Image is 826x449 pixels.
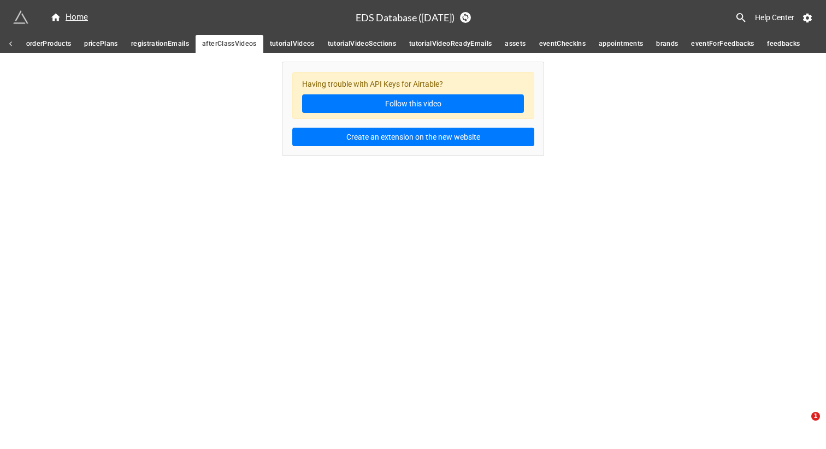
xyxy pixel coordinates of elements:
span: 1 [811,412,820,421]
span: appointments [599,38,643,50]
span: tutorialVideoReadyEmails [409,38,492,50]
div: Having trouble with API Keys for Airtable? [292,72,534,119]
a: Help Center [747,8,802,27]
a: Home [44,11,95,24]
span: afterClassVideos [202,38,257,50]
a: Follow this video [302,94,524,113]
h3: EDS Database ([DATE]) [356,13,455,22]
div: Home [50,11,88,24]
img: miniextensions-icon.73ae0678.png [13,10,28,25]
span: brands [656,38,678,50]
span: registrationEmails [131,38,189,50]
span: assets [505,38,526,50]
span: tutorialVideoSections [328,38,396,50]
span: pricePlans [84,38,118,50]
span: eventCheckIns [539,38,586,50]
span: feedbacks [767,38,800,50]
button: Create an extension on the new website [292,128,534,146]
span: orderProducts [26,38,72,50]
iframe: Intercom live chat [789,412,815,438]
span: eventForFeedbacks [691,38,754,50]
span: tutorialVideos [270,38,315,50]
